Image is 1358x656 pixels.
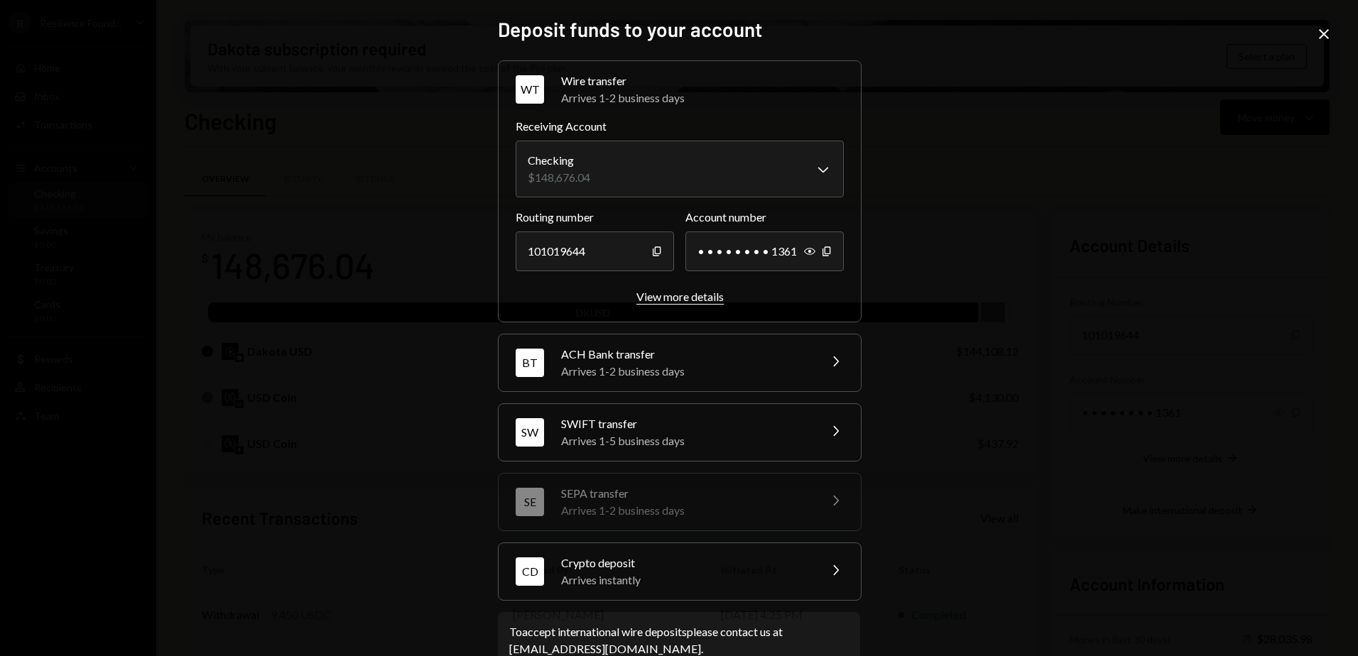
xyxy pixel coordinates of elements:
div: ACH Bank transfer [561,346,810,363]
div: • • • • • • • • 1361 [685,231,844,271]
label: Receiving Account [516,118,844,135]
div: CD [516,557,544,586]
div: Arrives 1-2 business days [561,502,810,519]
h2: Deposit funds to your account [498,16,860,43]
button: SWSWIFT transferArrives 1-5 business days [499,404,861,461]
div: 101019644 [516,231,674,271]
div: WT [516,75,544,104]
div: Arrives 1-2 business days [561,89,844,106]
label: Routing number [516,209,674,226]
div: Arrives instantly [561,572,810,589]
button: CDCrypto depositArrives instantly [499,543,861,600]
label: Account number [685,209,844,226]
div: BT [516,349,544,377]
div: SEPA transfer [561,485,810,502]
button: BTACH Bank transferArrives 1-2 business days [499,334,861,391]
button: SESEPA transferArrives 1-2 business days [499,474,861,530]
div: Arrives 1-5 business days [561,432,810,449]
div: Wire transfer [561,72,844,89]
div: SE [516,488,544,516]
button: Receiving Account [516,141,844,197]
div: SWIFT transfer [561,415,810,432]
div: WTWire transferArrives 1-2 business days [516,118,844,305]
div: Crypto deposit [561,554,810,572]
div: SW [516,418,544,447]
div: Arrives 1-2 business days [561,363,810,380]
div: View more details [636,290,724,303]
button: View more details [636,290,724,305]
button: WTWire transferArrives 1-2 business days [499,61,861,118]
